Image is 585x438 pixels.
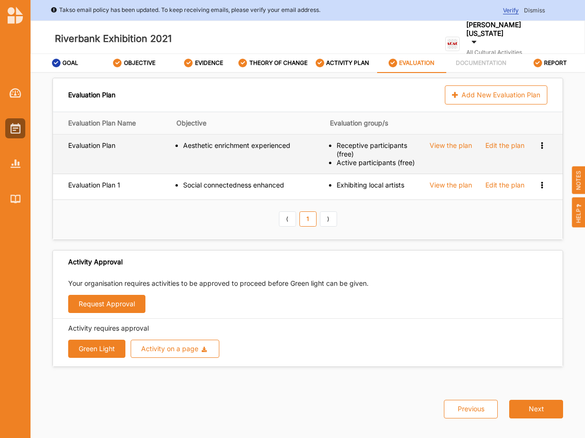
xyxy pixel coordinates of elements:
label: GOAL [62,59,78,67]
label: Riverbank Exhibition 2021 [55,31,172,47]
label: DOCUMENTATION [456,59,506,67]
th: Objective [176,112,330,135]
div: Activity on a page [141,345,198,352]
div: Takso email policy has been updated. To keep receiving emails, please verify your email address. [51,5,320,15]
p: Activity requires approval [68,323,547,333]
a: Previous item [279,211,296,227]
div: Receptive participants (free) [337,141,416,158]
div: Add New Evaluation Plan [445,85,547,104]
label: THEORY OF CHANGE [249,59,308,67]
label: ACTIVITY PLAN [326,59,369,67]
img: Activities [10,123,21,134]
label: EVALUATION [399,59,434,67]
div: Pagination Navigation [277,211,339,228]
label: Evaluation Plan 1 [68,181,120,189]
label: [PERSON_NAME][US_STATE] [466,21,557,38]
label: EVIDENCE [195,59,223,67]
a: Dashboard [5,83,25,103]
div: Social connectedness enhanced [183,181,323,189]
button: Next [509,400,563,419]
span: Dismiss [524,7,545,14]
a: Reports [5,154,25,174]
button: Request Approval [68,295,145,313]
a: Library [5,189,25,209]
div: View the plan [430,181,472,189]
button: Green Light [68,340,125,358]
p: Your organisation requires activities to be approved to proceed before Green light can be given. [68,279,547,288]
img: logo [8,7,23,24]
img: Library [10,195,21,203]
button: Activity on a page [131,340,220,358]
a: Activities [5,118,25,138]
div: Edit the plan [485,181,524,189]
span: Activity Approval [68,258,123,266]
div: Active participants (free) [337,158,416,167]
th: Evaluation group/s [330,112,423,135]
label: All Cultural Activities Organisation [466,49,557,64]
a: Next item [320,211,337,227]
div: Evaluation Plan Name [68,119,170,127]
img: Reports [10,159,21,167]
span: Verify [503,7,519,14]
img: logo [445,37,460,52]
a: 1 [299,211,317,227]
div: Exhibiting local artists [337,181,416,189]
div: Aesthetic enrichment experienced [183,141,323,150]
div: View the plan [430,141,472,150]
label: OBJECTIVE [124,59,155,67]
div: Evaluation Plan [68,85,115,104]
div: Edit the plan [485,141,524,150]
label: REPORT [544,59,567,67]
img: Dashboard [10,88,21,98]
button: Previous [444,400,498,419]
label: Evaluation Plan [68,141,115,150]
